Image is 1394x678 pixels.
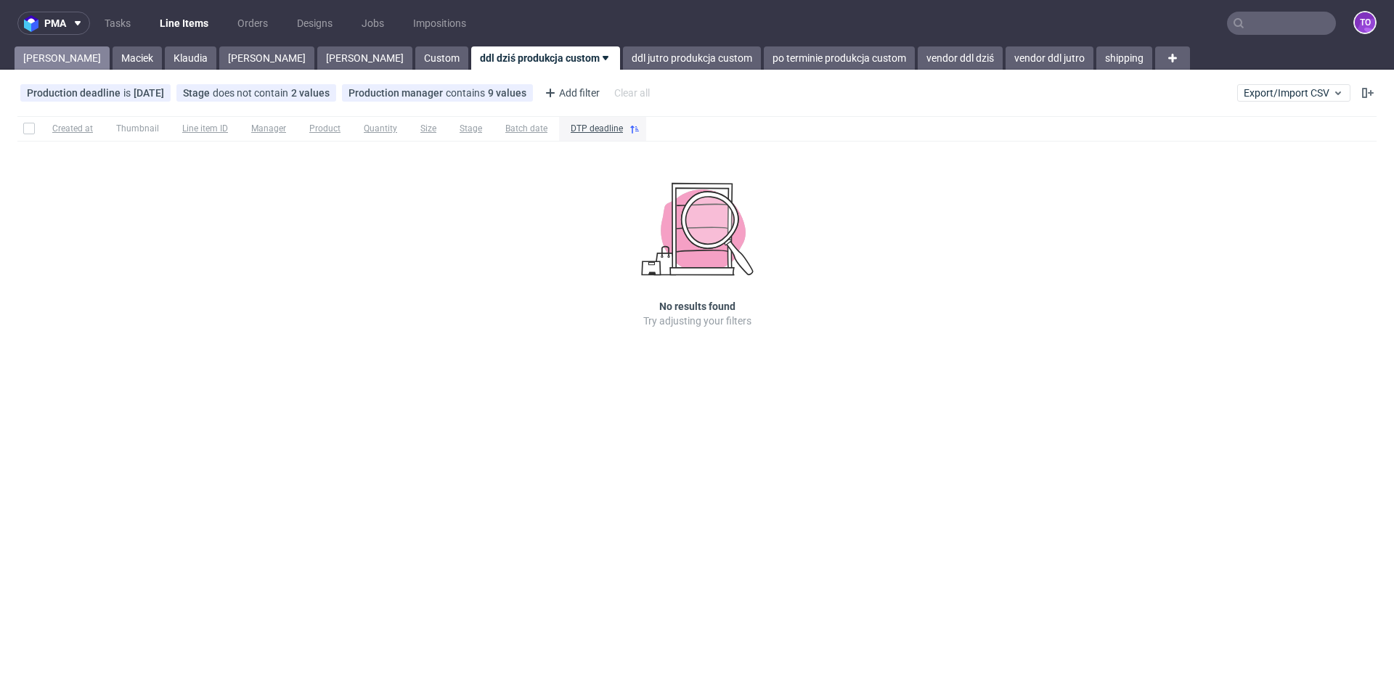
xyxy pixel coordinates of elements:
button: pma [17,12,90,35]
span: Stage [460,123,482,135]
a: Designs [288,12,341,35]
span: Production manager [348,87,446,99]
span: Batch date [505,123,547,135]
span: Line item ID [182,123,228,135]
a: po terminie produkcja custom [764,46,915,70]
button: Export/Import CSV [1237,84,1350,102]
span: Production deadline [27,87,123,99]
a: [PERSON_NAME] [219,46,314,70]
span: Created at [52,123,93,135]
span: is [123,87,134,99]
div: 2 values [291,87,330,99]
span: Manager [251,123,286,135]
a: Jobs [353,12,393,35]
a: ddl dziś produkcja custom [471,46,620,70]
h3: No results found [659,299,735,314]
a: vendor ddl jutro [1006,46,1093,70]
a: ddl jutro produkcja custom [623,46,761,70]
span: Stage [183,87,213,99]
img: logo [24,15,44,32]
span: does not contain [213,87,291,99]
span: Export/Import CSV [1244,87,1344,99]
a: Orders [229,12,277,35]
a: Klaudia [165,46,216,70]
a: shipping [1096,46,1152,70]
a: Custom [415,46,468,70]
a: Tasks [96,12,139,35]
span: DTP deadline [571,123,623,135]
a: Line Items [151,12,217,35]
p: Try adjusting your filters [643,314,751,328]
span: contains [446,87,488,99]
span: pma [44,18,66,28]
div: Add filter [539,81,603,105]
a: [PERSON_NAME] [15,46,110,70]
span: Thumbnail [116,123,159,135]
a: vendor ddl dziś [918,46,1003,70]
a: Impositions [404,12,475,35]
a: Maciek [113,46,162,70]
div: [DATE] [134,87,164,99]
span: Size [420,123,436,135]
div: Clear all [611,83,653,103]
figcaption: to [1355,12,1375,33]
a: [PERSON_NAME] [317,46,412,70]
span: Quantity [364,123,397,135]
span: Product [309,123,341,135]
div: 9 values [488,87,526,99]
